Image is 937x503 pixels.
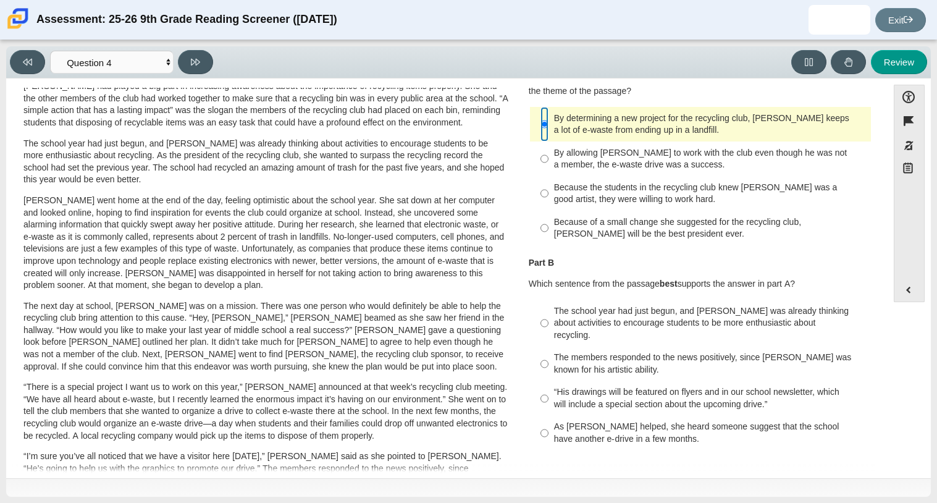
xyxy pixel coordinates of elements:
[894,133,925,158] button: Toggle response masking
[894,158,925,183] button: Notepad
[23,300,508,373] p: The next day at school, [PERSON_NAME] was on a mission. There was one person who would definitely...
[554,112,866,137] div: By determining a new project for the recycling club, [PERSON_NAME] keeps a lot of e-waste from en...
[554,352,866,376] div: The members responded to the news positively, since [PERSON_NAME] was known for his artistic abil...
[875,8,926,32] a: Exit
[23,450,508,499] p: “I’m sure you’ve all noticed that we have a visitor here [DATE],” [PERSON_NAME] said as she point...
[554,421,866,445] div: As [PERSON_NAME] helped, she heard someone suggest that the school have another e-drive in a few ...
[831,50,866,74] button: Raise Your Hand
[871,50,927,74] button: Review
[23,138,508,186] p: The school year had just begun, and [PERSON_NAME] was already thinking about activities to encour...
[23,381,508,442] p: “There is a special project I want us to work on this year,” [PERSON_NAME] announced at that week...
[23,56,508,129] p: [PERSON_NAME] looked on with pride as she observed a fellow eighth grader casually walk over to o...
[554,182,866,206] div: Because the students in the recycling club knew [PERSON_NAME] was a good artist, they were willin...
[894,278,924,302] button: Expand menu. Displays the button labels.
[894,85,925,109] button: Open Accessibility Menu
[529,257,554,268] b: Part B
[529,278,872,290] p: Which sentence from the passage supports the answer in part A?
[660,278,678,289] b: best
[554,147,866,171] div: By allowing [PERSON_NAME] to work with the club even though he was not a member, the e-waste driv...
[554,216,866,240] div: Because of a small change she suggested for the recycling club, [PERSON_NAME] will be the best pr...
[23,195,508,292] p: [PERSON_NAME] went home at the end of the day, feeling optimistic about the school year. She sat ...
[830,10,849,30] img: farrah.lucasharris.V77vvT
[12,85,881,473] div: Assessment items
[894,109,925,133] button: Flag item
[554,305,866,342] div: The school year had just begun, and [PERSON_NAME] was already thinking about activities to encour...
[554,386,866,410] div: “His drawings will be featured on flyers and in our school newsletter, which will include a speci...
[5,23,31,33] a: Carmen School of Science & Technology
[36,5,337,35] div: Assessment: 25-26 9th Grade Reading Screener ([DATE])
[5,6,31,32] img: Carmen School of Science & Technology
